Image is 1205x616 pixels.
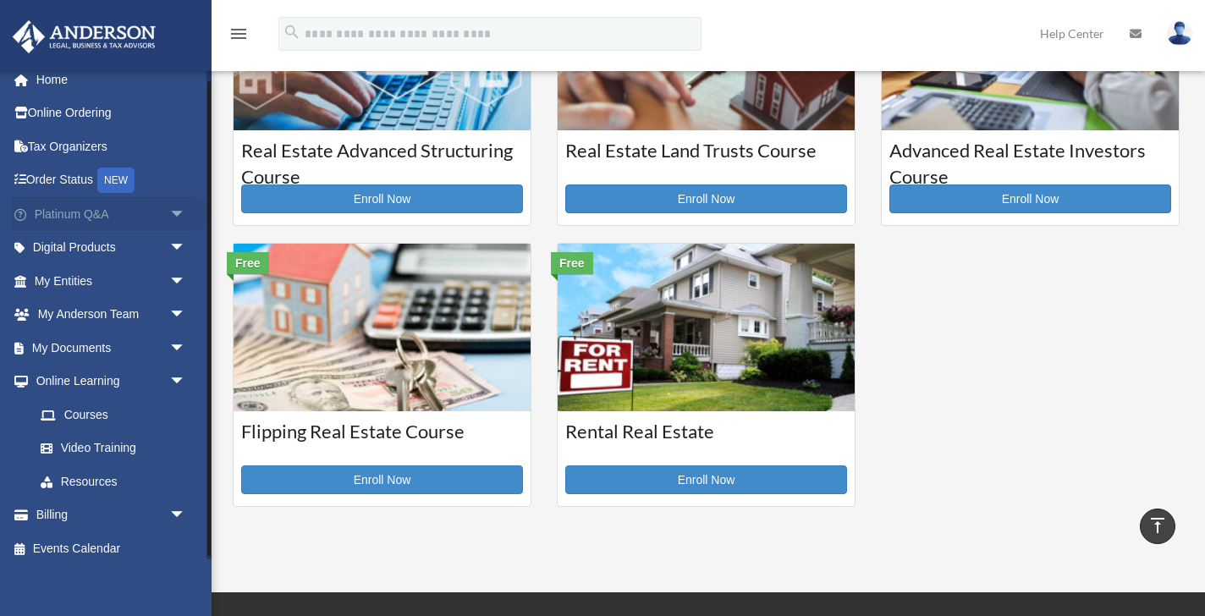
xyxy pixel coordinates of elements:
[241,184,523,213] a: Enroll Now
[24,465,212,498] a: Resources
[12,298,212,332] a: My Anderson Teamarrow_drop_down
[565,138,847,180] h3: Real Estate Land Trusts Course
[12,498,212,532] a: Billingarrow_drop_down
[283,23,301,41] i: search
[12,129,212,163] a: Tax Organizers
[241,419,523,461] h3: Flipping Real Estate Course
[12,531,212,565] a: Events Calendar
[169,498,203,533] span: arrow_drop_down
[12,163,212,198] a: Order StatusNEW
[8,20,161,53] img: Anderson Advisors Platinum Portal
[169,298,203,333] span: arrow_drop_down
[12,331,212,365] a: My Documentsarrow_drop_down
[169,331,203,366] span: arrow_drop_down
[169,231,203,266] span: arrow_drop_down
[1147,515,1168,536] i: vertical_align_top
[889,184,1171,213] a: Enroll Now
[228,30,249,44] a: menu
[565,184,847,213] a: Enroll Now
[241,138,523,180] h3: Real Estate Advanced Structuring Course
[565,419,847,461] h3: Rental Real Estate
[12,365,212,399] a: Online Learningarrow_drop_down
[227,252,269,274] div: Free
[228,24,249,44] i: menu
[169,264,203,299] span: arrow_drop_down
[1167,21,1192,46] img: User Pic
[97,168,135,193] div: NEW
[24,432,212,465] a: Video Training
[241,465,523,494] a: Enroll Now
[551,252,593,274] div: Free
[12,197,212,231] a: Platinum Q&Aarrow_drop_down
[12,96,212,130] a: Online Ordering
[12,231,212,265] a: Digital Productsarrow_drop_down
[1140,509,1175,544] a: vertical_align_top
[565,465,847,494] a: Enroll Now
[169,197,203,232] span: arrow_drop_down
[24,398,203,432] a: Courses
[889,138,1171,180] h3: Advanced Real Estate Investors Course
[169,365,203,399] span: arrow_drop_down
[12,63,212,96] a: Home
[12,264,212,298] a: My Entitiesarrow_drop_down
